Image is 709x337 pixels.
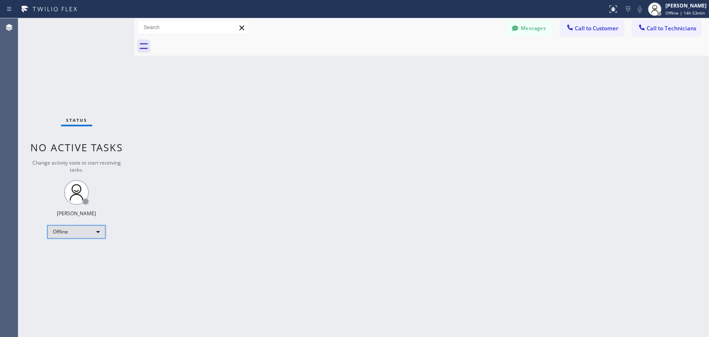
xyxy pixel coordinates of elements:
[560,20,624,36] button: Call to Customer
[32,159,121,173] span: Change activity state to start receiving tasks.
[66,117,87,123] span: Status
[30,140,123,154] span: No active tasks
[47,225,105,239] div: Offline
[575,25,618,32] span: Call to Customer
[57,210,96,217] div: [PERSON_NAME]
[506,20,552,36] button: Messages
[137,21,249,34] input: Search
[665,10,705,16] span: Offline | 14h 53min
[634,3,645,15] button: Mute
[647,25,696,32] span: Call to Technicians
[632,20,701,36] button: Call to Technicians
[665,2,707,9] div: [PERSON_NAME]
